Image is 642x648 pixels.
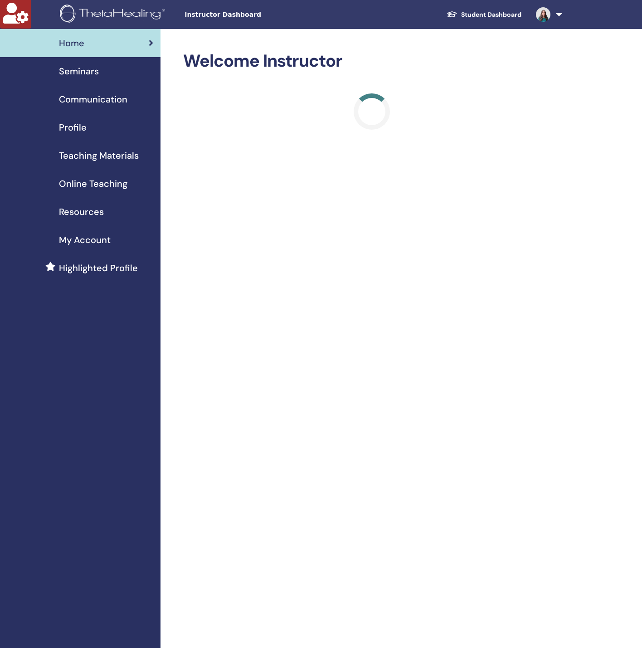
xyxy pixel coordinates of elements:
a: Student Dashboard [439,6,529,23]
span: Home [59,36,84,50]
span: Resources [59,205,104,219]
span: Online Teaching [59,177,127,190]
span: My Account [59,233,111,247]
span: Profile [59,121,87,134]
span: Highlighted Profile [59,261,138,275]
img: graduation-cap-white.svg [447,10,457,18]
img: logo.png [60,5,168,25]
h2: Welcome Instructor [183,51,560,72]
span: Teaching Materials [59,149,139,162]
img: default.jpg [536,7,550,22]
span: Instructor Dashboard [185,10,321,19]
span: Seminars [59,64,99,78]
span: Communication [59,93,127,106]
